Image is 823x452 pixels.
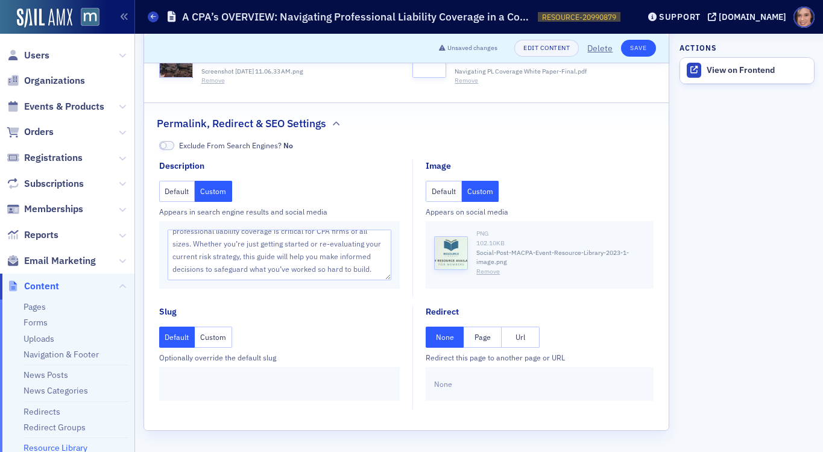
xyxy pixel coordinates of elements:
[476,248,645,268] span: Social-Post-MACPA-Event-Resource-Library-2023-1-image.png
[195,181,232,202] button: Custom
[7,254,96,268] a: Email Marketing
[7,280,59,293] a: Content
[7,202,83,216] a: Memberships
[426,327,464,348] button: None
[447,43,497,53] span: Unsaved changes
[621,40,655,57] button: Save
[159,306,177,318] div: Slug
[159,160,204,172] div: Description
[182,10,532,24] h1: A CPA’s OVERVIEW: Navigating Professional Liability Coverage in a Complex Landscape
[201,67,303,77] span: Screenshot [DATE] 11.06.33 AM.png
[24,125,54,139] span: Orders
[179,140,293,151] span: Exclude From Search Engines?
[283,140,293,150] span: No
[680,42,717,53] h4: Actions
[159,206,400,217] div: Appears in search engine results and social media
[514,40,579,57] a: Edit Content
[7,125,54,139] a: Orders
[7,228,58,242] a: Reports
[24,406,60,417] a: Redirects
[659,11,701,22] div: Support
[7,49,49,62] a: Users
[24,202,83,216] span: Memberships
[159,141,175,150] span: No
[455,67,587,77] span: Navigating PL Coverage White Paper-Final.pdf
[708,13,790,21] button: [DOMAIN_NAME]
[24,369,68,380] a: News Posts
[476,267,500,277] button: Remove
[7,177,84,190] a: Subscriptions
[426,352,654,363] div: Redirect this page to another page or URL
[24,385,88,396] a: News Categories
[793,7,815,28] span: Profile
[476,229,645,239] div: PNG
[426,367,654,401] div: None
[707,65,808,76] div: View on Frontend
[159,352,400,363] div: Optionally override the default slug
[17,8,72,28] img: SailAMX
[24,317,48,328] a: Forms
[587,42,613,55] button: Delete
[24,254,96,268] span: Email Marketing
[24,100,104,113] span: Events & Products
[24,349,99,360] a: Navigation & Footer
[7,100,104,113] a: Events & Products
[719,11,786,22] div: [DOMAIN_NAME]
[24,228,58,242] span: Reports
[426,206,654,217] div: Appears on social media
[7,74,85,87] a: Organizations
[426,306,459,318] div: Redirect
[195,327,232,348] button: Custom
[168,230,392,280] textarea: This whitepaper offers a comprehensive overview of why professional liability coverage is critica...
[426,160,451,172] div: Image
[157,116,326,131] h2: Permalink, Redirect & SEO Settings
[24,280,59,293] span: Content
[462,181,499,202] button: Custom
[680,58,814,83] a: View on Frontend
[455,76,478,86] button: Remove
[426,181,462,202] button: Default
[476,239,645,248] div: 102.10 KB
[7,151,83,165] a: Registrations
[24,177,84,190] span: Subscriptions
[159,181,195,202] button: Default
[24,151,83,165] span: Registrations
[24,422,86,433] a: Redirect Groups
[24,301,46,312] a: Pages
[24,333,54,344] a: Uploads
[464,327,502,348] button: Page
[81,8,99,27] img: SailAMX
[542,12,616,22] span: RESOURCE-20990879
[72,8,99,28] a: View Homepage
[201,76,225,86] button: Remove
[24,49,49,62] span: Users
[159,327,195,348] button: Default
[24,74,85,87] span: Organizations
[502,327,540,348] button: Url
